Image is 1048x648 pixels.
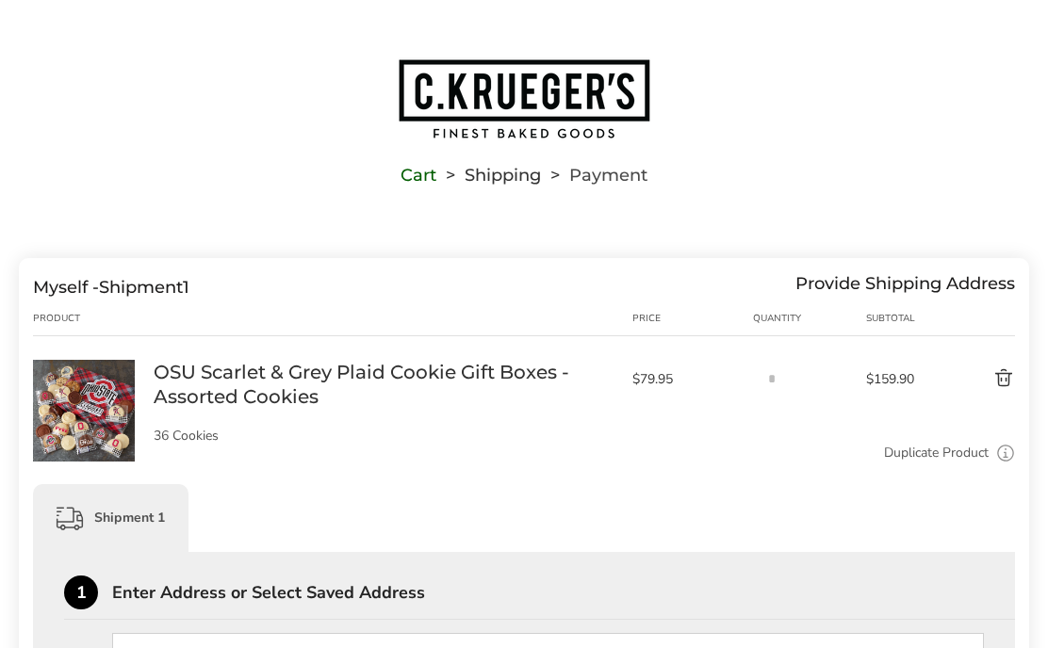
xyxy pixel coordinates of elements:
[154,429,614,443] p: 36 Cookies
[632,370,744,388] span: $79.95
[753,360,791,397] input: Quantity input
[33,359,135,377] a: OSU Scarlet & Grey Plaid Cookie Gift Boxes - Assorted Cookies
[632,311,753,326] div: Price
[183,277,189,298] span: 1
[33,360,135,462] img: OSU Scarlet & Grey Plaid Cookie Gift Boxes - Assorted Cookies
[753,311,866,326] div: Quantity
[154,360,614,409] a: OSU Scarlet & Grey Plaid Cookie Gift Boxes - Assorted Cookies
[866,311,934,326] div: Subtotal
[569,169,647,182] span: Payment
[19,57,1029,140] a: Go to home page
[33,484,188,552] div: Shipment 1
[866,370,934,388] span: $159.90
[33,311,154,326] div: Product
[884,443,989,463] a: Duplicate Product
[33,277,189,298] div: Shipment
[934,367,1015,390] button: Delete product
[64,575,98,609] div: 1
[401,169,436,182] a: Cart
[397,57,651,140] img: C.KRUEGER'S
[436,169,541,182] li: Shipping
[33,277,99,298] span: Myself -
[112,584,1015,601] div: Enter Address or Select Saved Address
[795,277,1015,298] div: Provide Shipping Address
